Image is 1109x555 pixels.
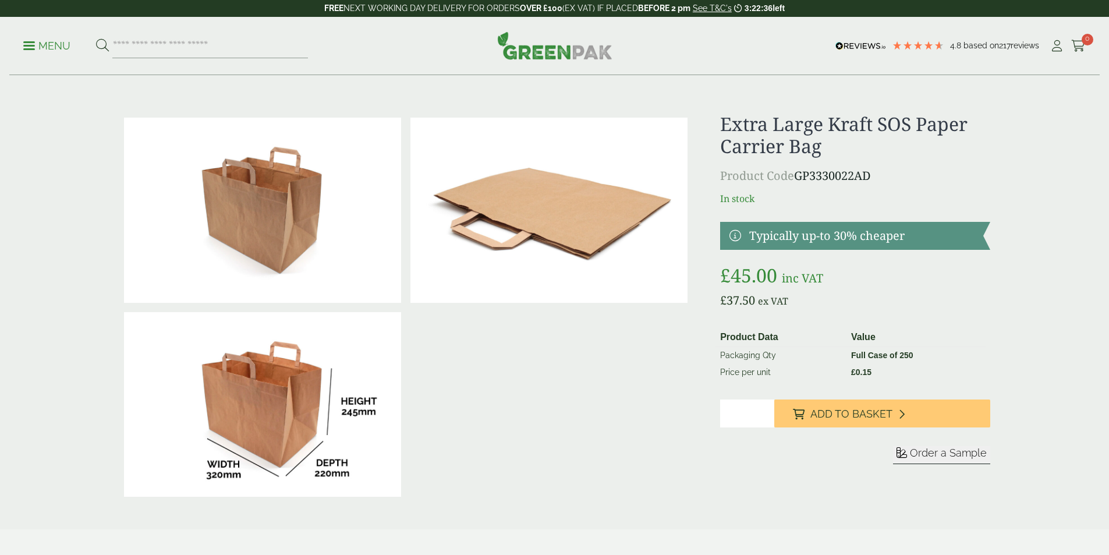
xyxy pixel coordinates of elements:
[774,400,990,427] button: Add to Basket
[720,113,990,158] h1: Extra Large Kraft SOS Paper Carrier Bag
[851,351,913,360] strong: Full Case of 250
[782,270,823,286] span: inc VAT
[963,41,999,50] span: Based on
[720,263,777,288] bdi: 45.00
[23,39,70,51] a: Menu
[893,446,990,464] button: Order a Sample
[835,42,886,50] img: REVIEWS.io
[124,312,401,497] img: Extra Large Kraft Carrier 333022AD Open DIMS
[851,367,871,377] bdi: 0.15
[1071,37,1086,55] a: 0
[410,118,688,303] img: Extra Large Kraft Carrier 333022AD Flatpack
[745,3,773,13] span: 3:22:36
[1050,40,1064,52] i: My Account
[720,192,990,206] p: In stock
[910,447,987,459] span: Order a Sample
[1071,40,1086,52] i: Cart
[715,347,846,364] td: Packaging Qty
[851,367,856,377] span: £
[715,364,846,381] td: Price per unit
[773,3,785,13] span: left
[846,328,986,347] th: Value
[999,41,1011,50] span: 217
[720,168,794,183] span: Product Code
[497,31,612,59] img: GreenPak Supplies
[23,39,70,53] p: Menu
[638,3,690,13] strong: BEFORE 2 pm
[892,40,944,51] div: 4.77 Stars
[324,3,343,13] strong: FREE
[124,118,401,303] img: Extra Large Kraft Carrier 333022AD Open
[1011,41,1039,50] span: reviews
[758,295,788,307] span: ex VAT
[520,3,562,13] strong: OVER £100
[693,3,732,13] a: See T&C's
[720,292,727,308] span: £
[715,328,846,347] th: Product Data
[720,292,755,308] bdi: 37.50
[950,41,963,50] span: 4.8
[810,408,892,420] span: Add to Basket
[1082,34,1093,45] span: 0
[720,263,731,288] span: £
[720,167,990,185] p: GP3330022AD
